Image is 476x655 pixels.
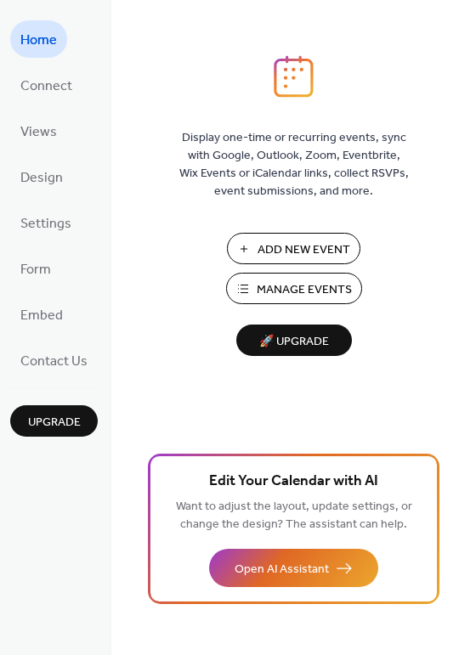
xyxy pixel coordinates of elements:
span: Connect [20,73,72,100]
span: Edit Your Calendar with AI [209,470,378,494]
a: Views [10,112,67,150]
a: Settings [10,204,82,241]
a: Contact Us [10,342,98,379]
span: Form [20,257,51,284]
a: Design [10,158,73,195]
span: Home [20,27,57,54]
button: 🚀 Upgrade [236,325,352,356]
span: Upgrade [28,414,81,432]
a: Connect [10,66,82,104]
span: Settings [20,211,71,238]
img: logo_icon.svg [274,55,313,98]
a: Form [10,250,61,287]
span: Want to adjust the layout, update settings, or change the design? The assistant can help. [176,495,412,536]
span: Contact Us [20,348,88,375]
span: Views [20,119,57,146]
span: Embed [20,302,63,330]
a: Home [10,20,67,58]
button: Upgrade [10,405,98,437]
span: Design [20,165,63,192]
span: Display one-time or recurring events, sync with Google, Outlook, Zoom, Eventbrite, Wix Events or ... [179,129,409,200]
span: Manage Events [257,281,352,299]
a: Embed [10,296,73,333]
button: Manage Events [226,273,362,304]
span: Add New Event [258,241,350,259]
span: 🚀 Upgrade [246,330,342,353]
button: Add New Event [227,233,360,264]
span: Open AI Assistant [235,561,329,579]
button: Open AI Assistant [209,549,378,587]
